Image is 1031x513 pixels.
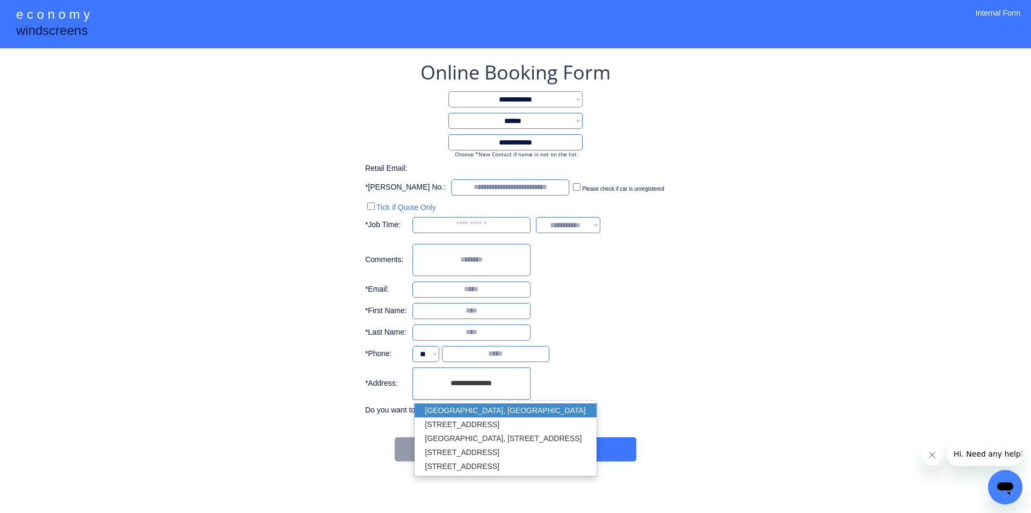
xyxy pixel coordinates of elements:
[448,150,583,158] div: Choose *New Contact if name is not on the list
[365,378,407,389] div: *Address:
[365,327,407,338] div: *Last Name:
[415,459,597,473] p: [STREET_ADDRESS]
[976,8,1020,32] div: Internal Form
[415,431,597,445] p: [GEOGRAPHIC_DATA], [STREET_ADDRESS]
[947,442,1022,466] iframe: Message from company
[988,470,1022,504] iframe: Button to launch messaging window
[365,220,407,230] div: *Job Time:
[365,306,407,316] div: *First Name:
[582,186,664,192] label: Please check if car is unregistered
[16,21,88,42] div: windscreens
[415,445,597,459] p: [STREET_ADDRESS]
[365,405,531,416] div: Do you want to book job at a different address?
[6,8,77,16] span: Hi. Need any help?
[16,5,90,26] div: e c o n o m y
[415,417,597,431] p: [STREET_ADDRESS]
[365,284,407,295] div: *Email:
[365,182,446,193] div: *[PERSON_NAME] No.:
[365,163,419,174] div: Retail Email:
[415,403,597,417] p: [GEOGRAPHIC_DATA], [GEOGRAPHIC_DATA]
[395,437,475,461] button: ← Back
[365,255,407,265] div: Comments:
[420,59,611,86] div: Online Booking Form
[365,349,407,359] div: *Phone:
[921,444,943,466] iframe: Close message
[376,203,436,212] label: Tick if Quote Only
